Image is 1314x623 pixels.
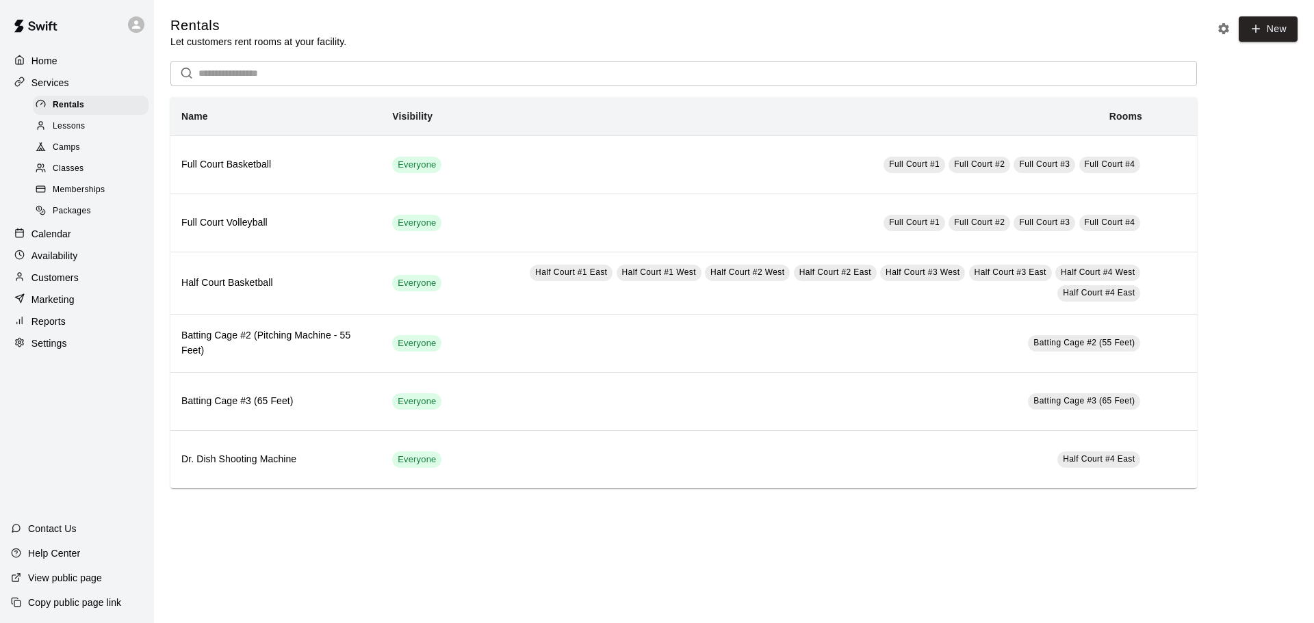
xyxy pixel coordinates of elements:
h6: Full Court Basketball [181,157,370,172]
span: Half Court #4 East [1063,288,1135,297]
span: Packages [53,204,91,218]
div: Rentals [33,96,149,115]
a: Calendar [11,224,143,244]
span: Half Court #4 East [1063,454,1135,464]
div: This service is visible to all of your customers [392,275,441,291]
p: Availability [31,249,78,263]
span: Full Court #1 [889,159,940,169]
table: simple table [170,97,1197,488]
b: Rooms [1109,111,1142,122]
span: Batting Cage #2 (55 Feet) [1033,338,1135,347]
div: Packages [33,202,149,221]
a: New [1239,16,1298,42]
span: Full Court #4 [1085,217,1135,227]
div: Camps [33,138,149,157]
span: Everyone [392,453,441,466]
div: Lessons [33,117,149,136]
span: Half Court #3 East [975,267,1046,277]
span: Half Court #3 West [886,267,959,277]
a: Reports [11,311,143,332]
a: Customers [11,267,143,288]
button: Rental settings [1213,18,1234,39]
p: Services [31,76,69,90]
p: Help Center [28,546,80,560]
div: Memberships [33,181,149,200]
span: Everyone [392,337,441,350]
p: View public page [28,571,102,585]
p: Home [31,54,57,68]
span: Everyone [392,395,441,408]
h6: Half Court Basketball [181,276,370,291]
span: Half Court #2 East [799,267,871,277]
p: Marketing [31,293,75,306]
span: Classes [53,162,83,176]
h6: Batting Cage #3 (65 Feet) [181,394,370,409]
span: Everyone [392,277,441,290]
a: Settings [11,333,143,354]
p: Copy public page link [28,596,121,609]
b: Visibility [392,111,433,122]
p: Contact Us [28,522,77,535]
div: This service is visible to all of your customers [392,215,441,231]
a: Classes [33,159,154,180]
span: Lessons [53,120,86,133]
p: Settings [31,336,67,350]
a: Camps [33,137,154,159]
p: Customers [31,271,79,284]
span: Half Court #1 East [535,267,607,277]
span: Memberships [53,183,105,197]
b: Name [181,111,208,122]
h6: Full Court Volleyball [181,215,370,230]
span: Full Court #1 [889,217,940,227]
span: Full Court #4 [1085,159,1135,169]
p: Reports [31,315,66,328]
a: Rentals [33,94,154,116]
span: Everyone [392,159,441,172]
h6: Dr. Dish Shooting Machine [181,452,370,467]
a: Home [11,51,143,71]
a: Marketing [11,289,143,310]
span: Half Court #1 West [622,267,696,277]
span: Everyone [392,217,441,230]
a: Lessons [33,116,154,137]
p: Let customers rent rooms at your facility. [170,35,346,49]
a: Availability [11,246,143,266]
span: Full Court #3 [1019,217,1070,227]
span: Half Court #2 West [710,267,784,277]
div: This service is visible to all of your customers [392,451,441,468]
a: Services [11,72,143,93]
span: Full Court #3 [1019,159,1070,169]
span: Half Court #4 West [1061,267,1135,277]
span: Rentals [53,98,84,112]
h6: Batting Cage #2 (Pitching Machine - 55 Feet) [181,328,370,358]
div: This service is visible to all of your customers [392,335,441,352]
span: Full Court #2 [954,159,1005,169]
div: This service is visible to all of your customers [392,157,441,173]
span: Batting Cage #3 (65 Feet) [1033,396,1135,406]
h5: Rentals [170,16,346,35]
a: Memberships [33,180,154,201]
p: Calendar [31,227,71,241]
span: Full Court #2 [954,217,1005,227]
div: This service is visible to all of your customers [392,393,441,410]
a: Packages [33,201,154,222]
span: Camps [53,141,80,155]
div: Classes [33,159,149,178]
